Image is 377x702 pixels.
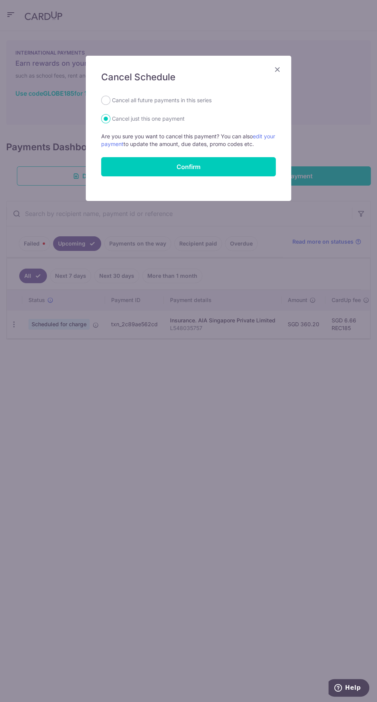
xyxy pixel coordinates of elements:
[273,65,282,74] button: Close
[101,157,276,176] button: Confirm
[112,96,212,105] label: Cancel all future payments in this series
[329,679,369,698] iframe: Opens a widget where you can find more information
[101,71,276,83] h5: Cancel Schedule
[112,114,185,123] label: Cancel just this one payment
[101,133,276,148] p: Are you sure you want to cancel this payment? You can also to update the amount, due dates, promo...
